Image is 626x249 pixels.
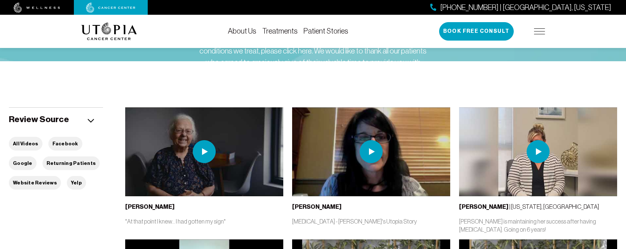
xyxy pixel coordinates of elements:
img: thumbnail [292,107,450,196]
button: Google [9,156,37,170]
h5: Review Source [9,114,69,125]
img: play icon [193,140,216,163]
img: thumbnail [459,107,617,196]
button: Website Reviews [9,176,61,190]
img: play icon [360,140,383,163]
button: Facebook [48,137,82,151]
b: [PERSON_NAME] [292,203,342,210]
span: | [US_STATE], [GEOGRAPHIC_DATA] [459,203,599,210]
b: [PERSON_NAME] [459,203,509,210]
img: thumbnail [125,107,283,196]
p: "At that point I knew... I had gotten my sign" [125,217,283,225]
a: About Us [228,27,256,35]
img: logo [81,23,137,40]
b: [PERSON_NAME] [125,203,175,210]
p: [MEDICAL_DATA] - [PERSON_NAME]'s Utopia Story [292,217,450,225]
button: Returning Patients [42,156,100,170]
img: cancer center [86,3,136,13]
span: [PHONE_NUMBER] | [GEOGRAPHIC_DATA], [US_STATE] [440,2,611,13]
img: icon-hamburger [534,28,545,34]
button: All Videos [9,137,42,151]
button: Book Free Consult [439,22,514,41]
button: Yelp [67,176,86,190]
a: Patient Stories [304,27,348,35]
img: wellness [14,3,60,13]
p: [PERSON_NAME] is maintaining her success after having [MEDICAL_DATA]. Going on 6 years! [459,217,617,234]
a: Treatments [262,27,298,35]
a: [PHONE_NUMBER] | [GEOGRAPHIC_DATA], [US_STATE] [430,2,611,13]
